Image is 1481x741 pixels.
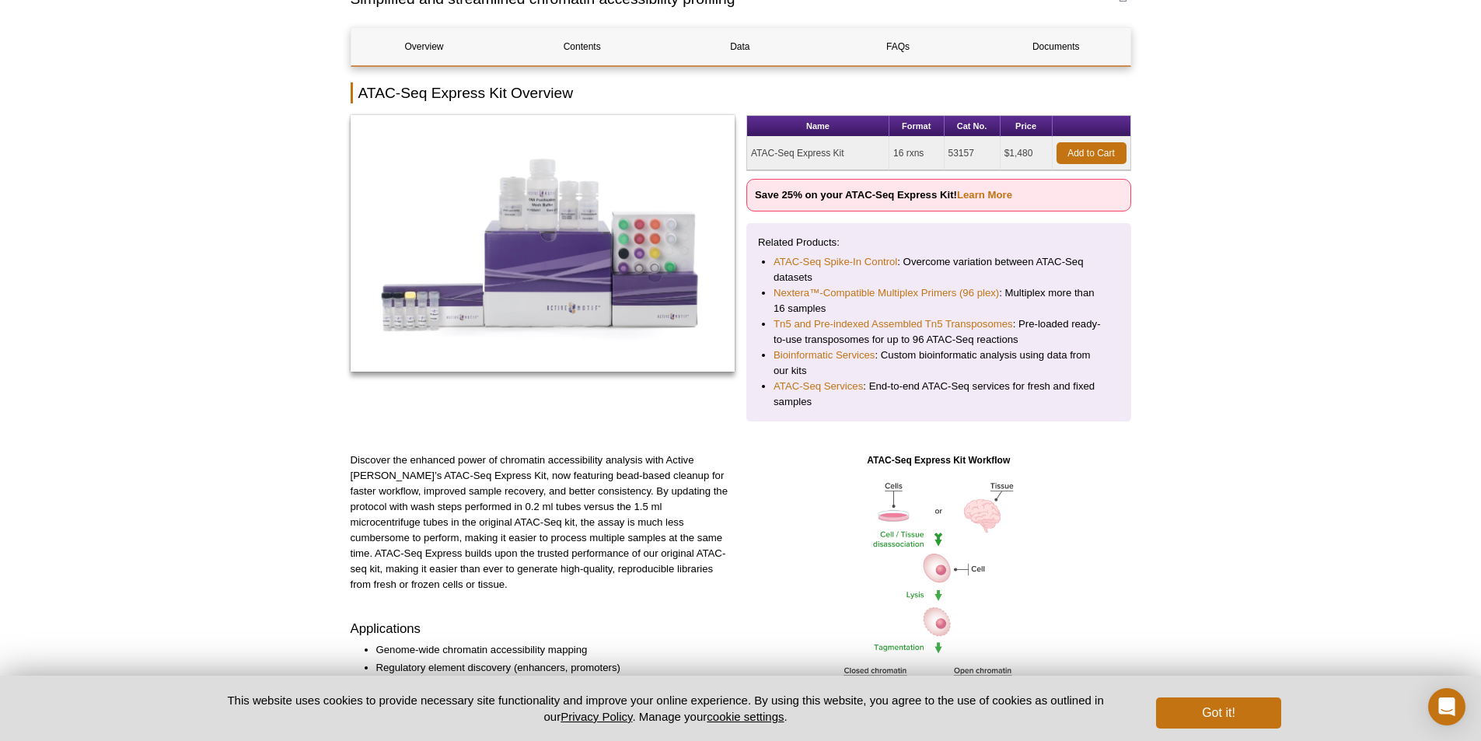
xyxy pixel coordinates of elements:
td: 53157 [945,137,1001,170]
h3: Applications [351,620,735,638]
a: Overview [351,28,498,65]
li: Genome-wide chromatin accessibility mapping [376,642,720,658]
a: FAQs [825,28,971,65]
td: $1,480 [1001,137,1053,170]
strong: ATAC-Seq Express Kit Workflow [867,455,1010,466]
a: Privacy Policy [561,710,632,723]
button: cookie settings [707,710,784,723]
li: : Overcome variation between ATAC-Seq datasets [774,254,1104,285]
a: Bioinformatic Services [774,348,875,363]
p: Related Products: [758,235,1119,250]
li: : Pre-loaded ready-to-use transposomes for up to 96 ATAC-Seq reactions [774,316,1104,348]
th: Cat No. [945,116,1001,137]
p: Discover the enhanced power of chromatin accessibility analysis with Active [PERSON_NAME]’s ATAC-... [351,453,735,592]
strong: Save 25% on your ATAC-Seq Express Kit! [755,189,1012,201]
a: Learn More [957,189,1012,201]
a: Contents [509,28,655,65]
td: 16 rxns [889,137,945,170]
li: Regulatory element discovery (enhancers, promoters) [376,660,720,676]
td: ATAC-Seq Express Kit [747,137,889,170]
li: : Multiplex more than 16 samples [774,285,1104,316]
div: Open Intercom Messenger [1428,688,1465,725]
a: Tn5 and Pre-indexed Assembled Tn5 Transposomes [774,316,1013,332]
th: Format [889,116,945,137]
img: ATAC-Seq Express Kit [351,115,735,372]
h2: ATAC-Seq Express Kit Overview [351,82,1131,103]
li: : End-to-end ATAC-Seq services for fresh and fixed samples [774,379,1104,410]
a: Data [667,28,813,65]
th: Price [1001,116,1053,137]
th: Name [747,116,889,137]
p: This website uses cookies to provide necessary site functionality and improve your online experie... [201,692,1131,725]
a: ATAC-Seq Spike-In Control [774,254,897,270]
button: Got it! [1156,697,1280,729]
a: Documents [983,28,1129,65]
a: Nextera™-Compatible Multiplex Primers (96 plex) [774,285,999,301]
a: ATAC-Seq Services [774,379,863,394]
a: Add to Cart [1057,142,1126,164]
li: : Custom bioinformatic analysis using data from our kits [774,348,1104,379]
